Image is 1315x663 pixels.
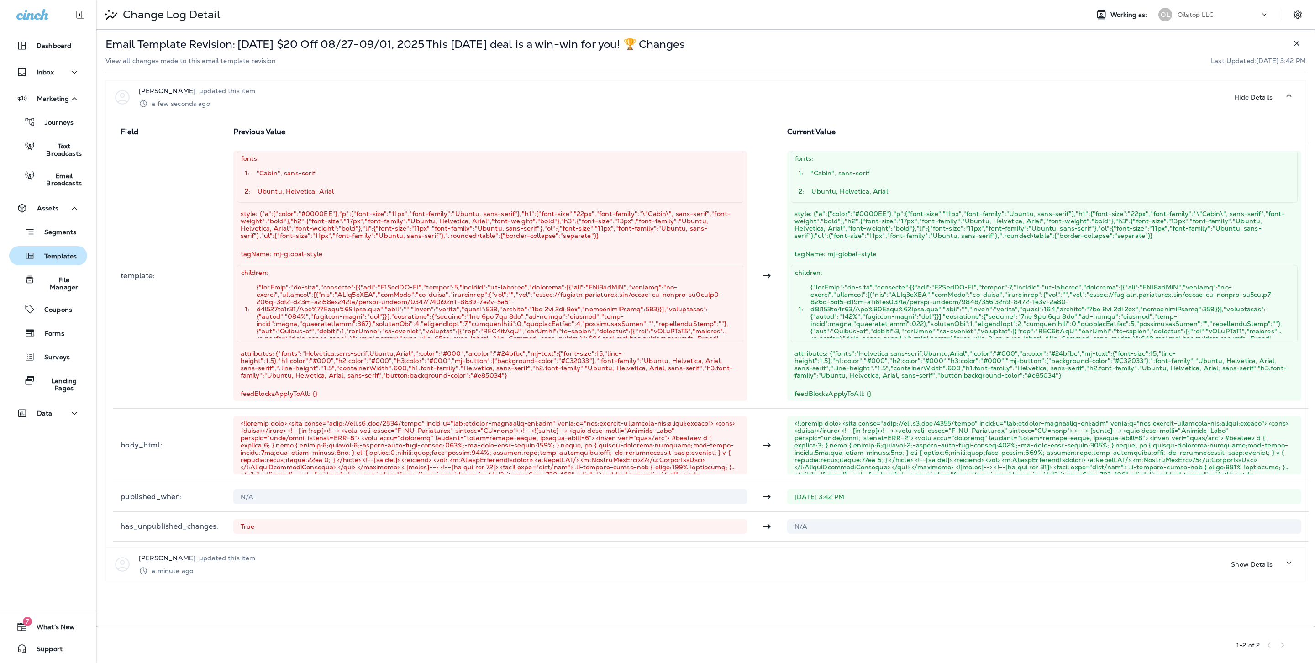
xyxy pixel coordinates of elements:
p: Show Details [1231,561,1273,568]
button: Marketing [9,89,87,108]
p: a few seconds ago [152,100,210,107]
p: [DATE] 3:42 PM [794,493,1294,500]
p: Coupons [35,306,72,315]
div: Aug 27, 2025 3:40 PM [152,566,193,575]
p: Hide Details [1234,94,1273,101]
p: attributes: {"fonts":"Helvetica,sans-serif,Ubuntu,Arial",":color":"#000","a:color":"#24bfbc","mj-... [794,350,1290,379]
button: Forms [9,323,87,342]
button: Email Broadcasts [9,166,87,191]
p: Surveys [35,353,70,362]
span: 7 [23,617,32,626]
p: {"lorEmip":"do-sita","consecte":[{"adi":"E1SedDO-EI","tempor":5,"incIdid":"ut-laboree","dolorema"... [257,284,728,335]
div: OL [1158,8,1172,21]
p: style: {"a":{"color":"#0000EE"},"p":{"font-size":"11px","font-family":"Ubuntu, sans-serif"},"h1":... [241,210,736,239]
button: Text Broadcasts [9,136,87,161]
p: Forms [36,330,64,338]
p: N/A [241,493,740,500]
p: This [DATE] deal is a win-win for you! 🏆 [426,39,637,50]
p: template : [121,271,218,280]
p: Oilstop LLC [1178,11,1214,18]
button: Data [9,404,87,422]
p: Email Template Revision: [105,39,235,50]
p: feedBlocksApplyToAll: {} [794,390,1290,397]
p: Assets [37,205,58,212]
p: a minute ago [152,567,193,574]
p: attributes: {"fonts":"Helvetica,sans-serif,Ubuntu,Arial",":color":"#000","a:color":"#24bfbc","mj-... [241,350,736,379]
p: Data [37,410,53,417]
button: Support [9,640,87,658]
p: fonts: [795,155,1044,162]
p: Text Broadcasts [35,142,84,157]
p: 2: [245,188,250,195]
p: tagName: mj-global-style [241,250,736,258]
p: {"lorEmip":"do-sita","consecte":[{"adi":"E2SedDO-EI","tempor":7,"incIdid":"ut-laboree","dolorema"... [810,284,1282,335]
button: Collapse Sidebar [68,5,93,24]
p: 1: [799,305,803,313]
div: 1 - 2 of 2 [1236,642,1260,649]
p: File Manager [35,276,84,291]
p: View all changes made to this email template revision [105,56,275,65]
p: Current Value [787,128,1301,136]
p: Last Updated: [DATE] 3:42 PM [1211,57,1306,64]
span: Working as: [1110,11,1149,19]
button: Inbox [9,63,87,81]
p: N/A [794,523,1294,530]
button: Settings [1289,6,1306,23]
p: has_unpublished_changes : [121,522,218,531]
p: updated this item [199,554,255,562]
button: File Manager [9,270,87,295]
p: children: [795,269,1044,276]
p: published_when : [121,492,218,501]
p: Ubuntu, Helvetica, Arial [258,188,728,195]
button: Segments [9,222,87,242]
button: Templates [9,246,87,265]
button: Dashboard [9,37,87,55]
p: Journeys [36,119,74,127]
p: 1: [799,169,803,177]
p: <!loremip dolo> <sita conse="adip://eli.s3.doe/4355/tempo" incid:u="lab:etdolor-magnaaliq-eni:adm... [794,420,1294,471]
p: Marketing [37,95,69,102]
button: Coupons [9,300,87,319]
p: 1: [245,169,249,177]
p: Previous Value [233,128,747,136]
button: Surveys [9,347,87,366]
p: style: {"a":{"color":"#0000EE"},"p":{"font-size":"11px","font-family":"Ubuntu, sans-serif"},"h1":... [794,210,1290,239]
p: True [241,523,740,530]
p: updated this item [199,87,255,95]
p: Dashboard [37,42,71,49]
p: Landing Pages [35,377,84,392]
p: fonts: [241,155,490,162]
p: children: [241,269,490,276]
p: feedBlocksApplyToAll: {} [241,390,736,397]
p: Ubuntu, Helvetica, Arial [811,188,1282,195]
p: Templates [35,253,77,261]
div: Aug 27, 2025 3:42 PM [152,99,210,108]
p: [DATE] $20 Off 08/27-09/01, 2025 [237,39,424,50]
button: Journeys [9,112,87,132]
p: [PERSON_NAME] [139,86,195,95]
p: <!loremip dolo> <sita conse="adip://eli.s6.doe/2534/tempo" incid:u="lab:etdolor-magnaaliq-eni:adm... [241,420,740,471]
p: [PERSON_NAME] [139,553,195,563]
p: 2: [799,188,804,195]
button: Assets [9,199,87,217]
p: body_html : [121,441,218,450]
p: Change Log Detail [119,8,220,21]
p: 1: [245,305,249,313]
p: Changes [639,39,685,50]
p: Email Broadcasts [35,172,84,187]
span: Support [27,645,63,656]
p: tagName: mj-global-style [794,250,1290,258]
p: Inbox [37,68,54,76]
span: What's New [27,623,75,634]
p: "Cabin", sans-serif [810,169,1282,177]
button: 7What's New [9,618,87,636]
p: Field [121,128,218,136]
p: Segments [35,228,76,237]
button: Landing Pages [9,371,87,396]
p: "Cabin", sans-serif [257,169,728,177]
